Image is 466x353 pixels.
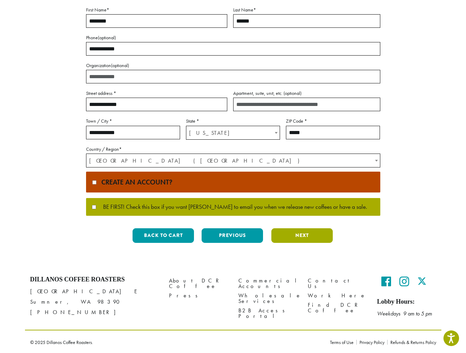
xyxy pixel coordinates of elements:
[356,340,387,345] a: Privacy Policy
[233,89,380,98] label: Apartment, suite, unit, etc.
[96,204,367,210] span: BE FIRST! Check this box if you want [PERSON_NAME] to email you when we release new coffees or ha...
[238,276,297,291] a: Commercial Accounts
[169,276,228,291] a: About DCR Coffee
[202,228,263,243] button: Previous
[98,34,116,41] span: (optional)
[330,340,356,345] a: Terms of Use
[387,340,436,345] a: Refunds & Returns Policy
[308,276,367,291] a: Contact Us
[86,117,180,125] label: Town / City
[92,180,96,184] input: Create an account?
[86,6,227,14] label: First Name
[238,291,297,306] a: Wholesale Services
[169,291,228,301] a: Press
[86,61,380,70] label: Organization
[238,306,297,321] a: B2B Access Portal
[186,126,280,140] span: Montana
[271,228,333,243] button: Next
[377,298,436,306] h5: Lobby Hours:
[92,205,96,209] input: BE FIRST! Check this box if you want [PERSON_NAME] to email you when we release new coffees or ha...
[283,90,302,96] span: (optional)
[233,6,380,14] label: Last Name
[377,310,432,317] em: Weekdays 9 am to 5 pm
[186,117,280,125] label: State
[30,340,320,345] p: © 2025 Dillanos Coffee Roasters.
[86,154,380,167] span: Country / Region
[186,126,280,140] span: State
[86,154,380,167] span: United States (US)
[86,89,227,98] label: Street address
[308,301,367,315] a: Find DCR Coffee
[98,178,172,187] span: Create an account?
[308,291,367,301] a: Work Here
[30,286,159,318] p: [GEOGRAPHIC_DATA] E Sumner, WA 98390 [PHONE_NUMBER]
[286,117,380,125] label: ZIP Code
[133,228,194,243] button: Back to cart
[30,276,159,284] h4: Dillanos Coffee Roasters
[111,62,129,68] span: (optional)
